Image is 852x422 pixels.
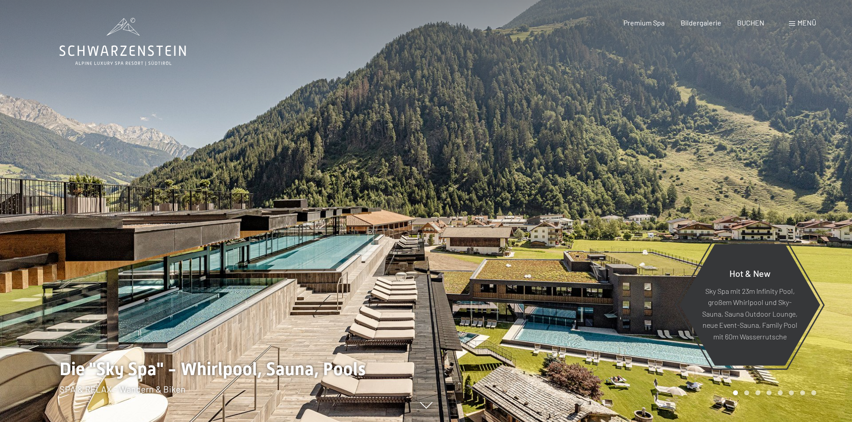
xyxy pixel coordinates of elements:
div: Carousel Page 6 [789,390,794,395]
span: Hot & New [729,267,771,278]
div: Carousel Page 3 [755,390,760,395]
div: Carousel Page 8 [811,390,816,395]
a: BUCHEN [737,18,764,27]
div: Carousel Page 4 [767,390,771,395]
span: Menü [797,18,816,27]
div: Carousel Page 2 [744,390,749,395]
div: Carousel Pagination [730,390,816,395]
div: Carousel Page 5 [778,390,783,395]
a: Hot & New Sky Spa mit 23m Infinity Pool, großem Whirlpool und Sky-Sauna, Sauna Outdoor Lounge, ne... [679,243,821,366]
a: Bildergalerie [681,18,721,27]
div: Carousel Page 1 (Current Slide) [733,390,738,395]
div: Carousel Page 7 [800,390,805,395]
p: Sky Spa mit 23m Infinity Pool, großem Whirlpool und Sky-Sauna, Sauna Outdoor Lounge, neue Event-S... [701,285,798,342]
a: Premium Spa [623,18,665,27]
